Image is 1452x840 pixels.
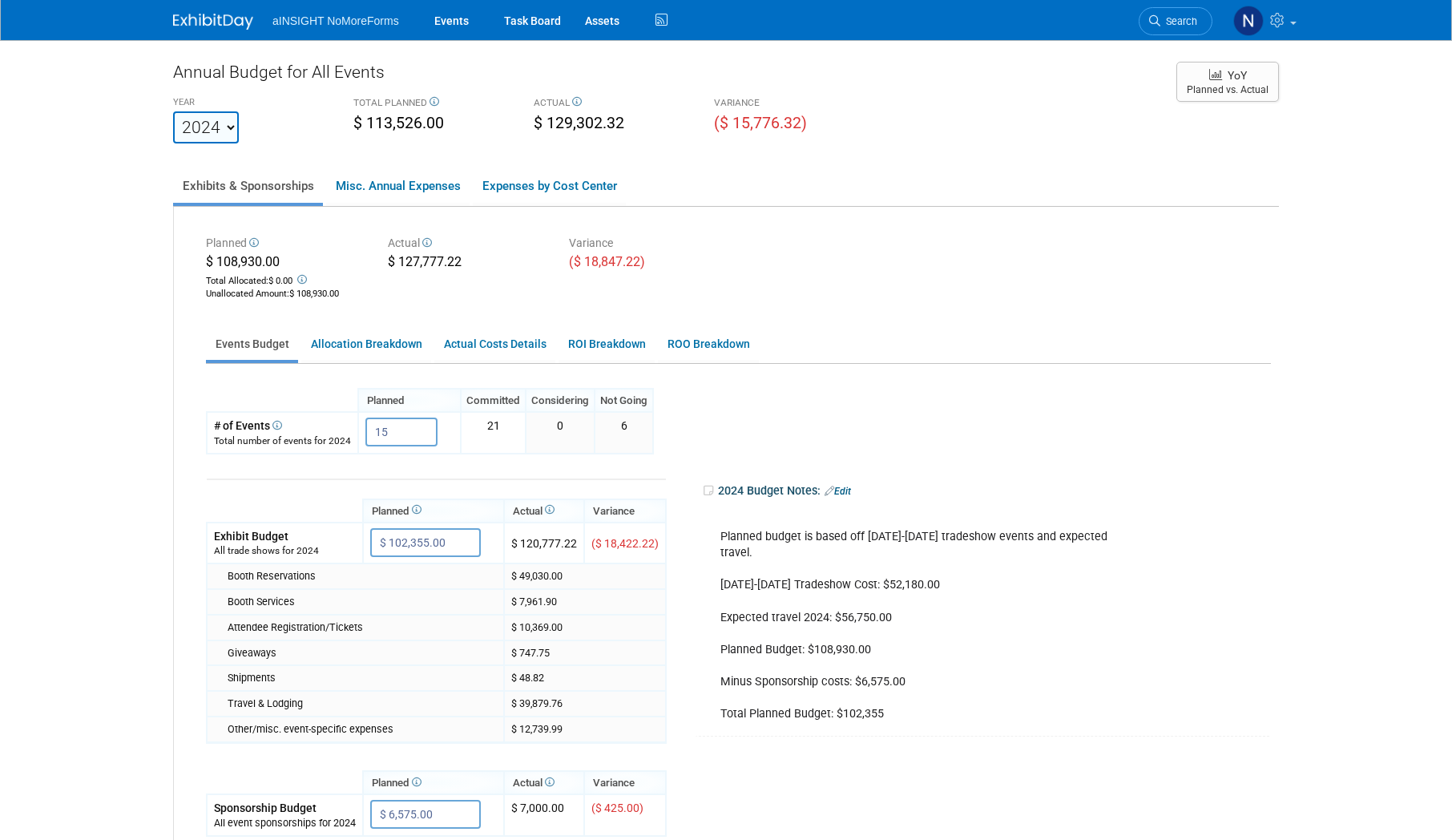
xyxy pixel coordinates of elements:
div: : [206,288,364,301]
span: ($ 18,422.22) [591,537,659,550]
div: ACTUAL [534,96,690,112]
th: Variance [584,499,666,523]
th: Considering [526,389,595,412]
div: Sponsorship Budget [214,800,356,816]
td: $ 12,739.99 [504,717,666,742]
th: Not Going [595,389,653,412]
img: ExhibitDay [173,14,253,30]
td: $ 7,961.90 [504,589,666,615]
span: ($ 425.00) [591,802,643,814]
div: $ 127,777.22 [388,253,546,274]
span: ($ 15,776.32) [714,114,807,132]
div: VARIANCE [714,96,870,112]
img: Nichole Brown [1233,6,1264,36]
td: 21 [461,412,526,453]
th: Planned [363,771,504,794]
span: $ 113,526.00 [353,114,444,132]
div: Total number of events for 2024 [214,434,351,448]
a: Misc. Annual Expenses [326,169,470,203]
td: $ 39,879.76 [504,691,666,717]
th: Actual [504,771,584,794]
td: $ 7,000.00 [504,794,584,836]
a: Events Budget [206,329,298,360]
div: Planned [206,235,364,253]
div: Total Allocated: [206,272,364,288]
div: All trade shows for 2024 [214,544,356,558]
a: ROO Breakdown [658,329,759,360]
a: Actual Costs Details [434,329,555,360]
th: Planned [363,499,504,523]
div: YEAR [173,96,329,111]
div: 2024 Budget Notes: [702,479,1269,503]
span: aINSIGHT NoMoreForms [272,14,399,27]
div: Other/misc. event-specific expenses [228,722,497,737]
div: Exhibit Budget [214,528,356,544]
td: $ 747.75 [504,640,666,666]
th: Committed [461,389,526,412]
a: Expenses by Cost Center [473,169,626,203]
div: Attendee Registration/Tickets [228,620,497,635]
span: $ 108,930.00 [289,289,339,299]
a: Exhibits & Sponsorships [173,169,323,203]
span: $ 0.00 [268,276,292,286]
span: $ 108,930.00 [206,254,280,269]
th: Planned [358,389,461,412]
a: ROI Breakdown [559,329,655,360]
div: Travel & Lodging [228,697,497,711]
a: Allocation Breakdown [301,329,431,360]
span: ($ 18,847.22) [569,254,645,269]
td: 0 [526,412,595,453]
div: Variance [569,235,727,253]
span: $ 129,302.32 [534,114,624,132]
th: Actual [504,499,584,523]
div: All event sponsorships for 2024 [214,816,356,830]
span: YoY [1228,69,1247,82]
div: Planned budget is based off [DATE]-[DATE] tradeshow events and expected travel. [DATE]-[DATE] Tra... [709,505,1152,730]
div: Actual [388,235,546,253]
span: Unallocated Amount [206,289,287,299]
div: TOTAL PLANNED [353,96,510,112]
td: $ 48.82 [504,665,666,691]
span: Search [1160,15,1197,27]
div: Booth Reservations [228,569,497,584]
div: Giveaways [228,646,497,660]
a: Search [1139,7,1212,35]
div: Booth Services [228,595,497,609]
td: $ 120,777.22 [504,523,584,563]
button: YoY Planned vs. Actual [1176,62,1279,102]
td: 6 [595,412,653,453]
td: $ 49,030.00 [504,563,666,589]
th: Variance [584,771,666,794]
div: Shipments [228,671,497,685]
div: # of Events [214,418,351,434]
div: Annual Budget for All Events [173,60,1160,92]
td: $ 10,369.00 [504,615,666,640]
a: Edit [825,486,851,497]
